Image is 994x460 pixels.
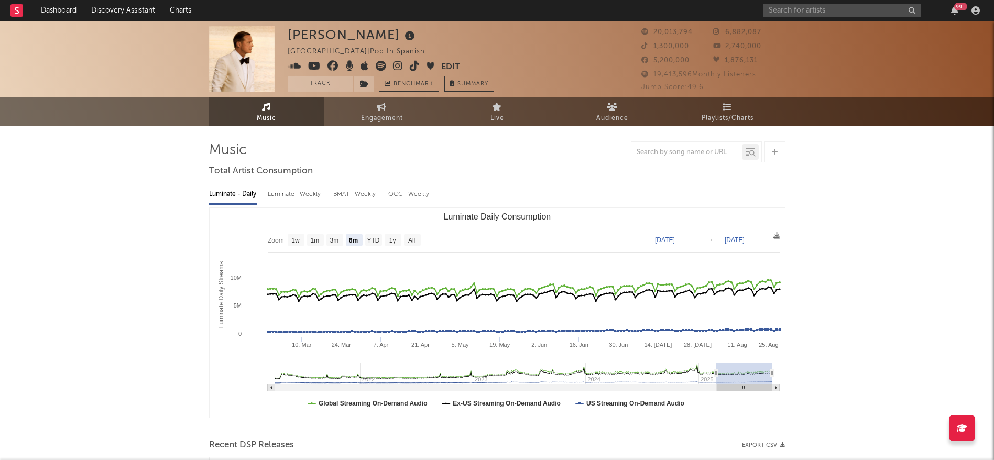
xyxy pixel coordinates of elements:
[713,57,758,64] span: 1,876,131
[330,237,338,244] text: 3m
[569,342,588,348] text: 16. Jun
[292,342,312,348] text: 10. Mar
[217,261,224,328] text: Luminate Daily Streams
[288,46,437,58] div: [GEOGRAPHIC_DATA] | Pop in Spanish
[954,3,967,10] div: 99 +
[631,148,742,157] input: Search by song name or URL
[453,400,561,407] text: Ex-US Streaming On-Demand Audio
[586,400,684,407] text: US Streaming On-Demand Audio
[609,342,628,348] text: 30. Jun
[443,212,551,221] text: Luminate Daily Consumption
[268,185,323,203] div: Luminate - Weekly
[596,112,628,125] span: Audience
[388,185,430,203] div: OCC - Weekly
[210,208,785,418] svg: Luminate Daily Consumption
[209,439,294,452] span: Recent DSP Releases
[655,236,675,244] text: [DATE]
[373,342,388,348] text: 7. Apr
[683,342,711,348] text: 28. [DATE]
[641,71,756,78] span: 19,413,596 Monthly Listeners
[367,237,379,244] text: YTD
[489,342,510,348] text: 19. May
[555,97,670,126] a: Audience
[394,78,433,91] span: Benchmark
[230,275,241,281] text: 10M
[389,237,396,244] text: 1y
[361,112,403,125] span: Engagement
[288,26,418,43] div: [PERSON_NAME]
[331,342,351,348] text: 24. Mar
[348,237,357,244] text: 6m
[408,237,414,244] text: All
[644,342,672,348] text: 14. [DATE]
[670,97,785,126] a: Playlists/Charts
[763,4,921,17] input: Search for artists
[441,61,460,74] button: Edit
[411,342,430,348] text: 21. Apr
[310,237,319,244] text: 1m
[713,43,761,50] span: 2,740,000
[490,112,504,125] span: Live
[531,342,547,348] text: 2. Jun
[702,112,753,125] span: Playlists/Charts
[288,76,353,92] button: Track
[268,237,284,244] text: Zoom
[209,97,324,126] a: Music
[257,112,276,125] span: Music
[457,81,488,87] span: Summary
[641,57,690,64] span: 5,200,000
[641,84,704,91] span: Jump Score: 49.6
[233,302,241,309] text: 5M
[319,400,428,407] text: Global Streaming On-Demand Audio
[713,29,761,36] span: 6,882,087
[951,6,958,15] button: 99+
[238,331,241,337] text: 0
[759,342,778,348] text: 25. Aug
[440,97,555,126] a: Live
[727,342,747,348] text: 11. Aug
[725,236,745,244] text: [DATE]
[742,442,785,448] button: Export CSV
[333,185,378,203] div: BMAT - Weekly
[641,29,693,36] span: 20,013,794
[379,76,439,92] a: Benchmark
[707,236,714,244] text: →
[209,185,257,203] div: Luminate - Daily
[209,165,313,178] span: Total Artist Consumption
[451,342,469,348] text: 5. May
[444,76,494,92] button: Summary
[641,43,689,50] span: 1,300,000
[291,237,300,244] text: 1w
[324,97,440,126] a: Engagement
